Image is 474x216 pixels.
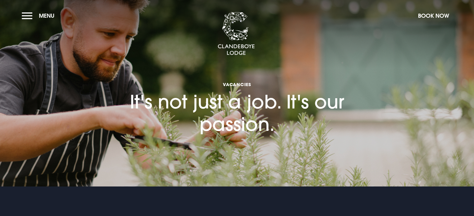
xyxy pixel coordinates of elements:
[113,54,362,135] h1: It's not just a job. It's our passion.
[218,12,255,56] img: Clandeboye Lodge
[415,9,452,22] button: Book Now
[39,12,54,19] span: Menu
[113,81,362,87] span: Vacancies
[22,9,58,22] button: Menu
